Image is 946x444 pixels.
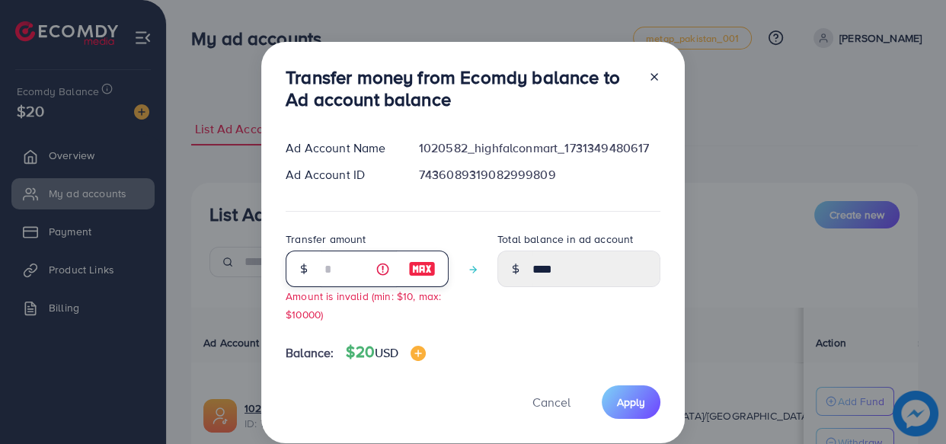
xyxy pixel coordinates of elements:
button: Apply [602,385,660,418]
label: Total balance in ad account [497,232,633,247]
span: Cancel [532,394,570,410]
span: Balance: [286,344,334,362]
button: Cancel [513,385,590,418]
h3: Transfer money from Ecomdy balance to Ad account balance [286,66,636,110]
span: USD [375,344,398,361]
h4: $20 [346,343,426,362]
label: Transfer amount [286,232,366,247]
div: 7436089319082999809 [407,166,673,184]
div: Ad Account Name [273,139,407,157]
small: Amount is invalid (min: $10, max: $10000) [286,289,441,321]
img: image [408,260,436,278]
span: Apply [617,394,645,410]
img: image [411,346,426,361]
div: Ad Account ID [273,166,407,184]
div: 1020582_highfalconmart_1731349480617 [407,139,673,157]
